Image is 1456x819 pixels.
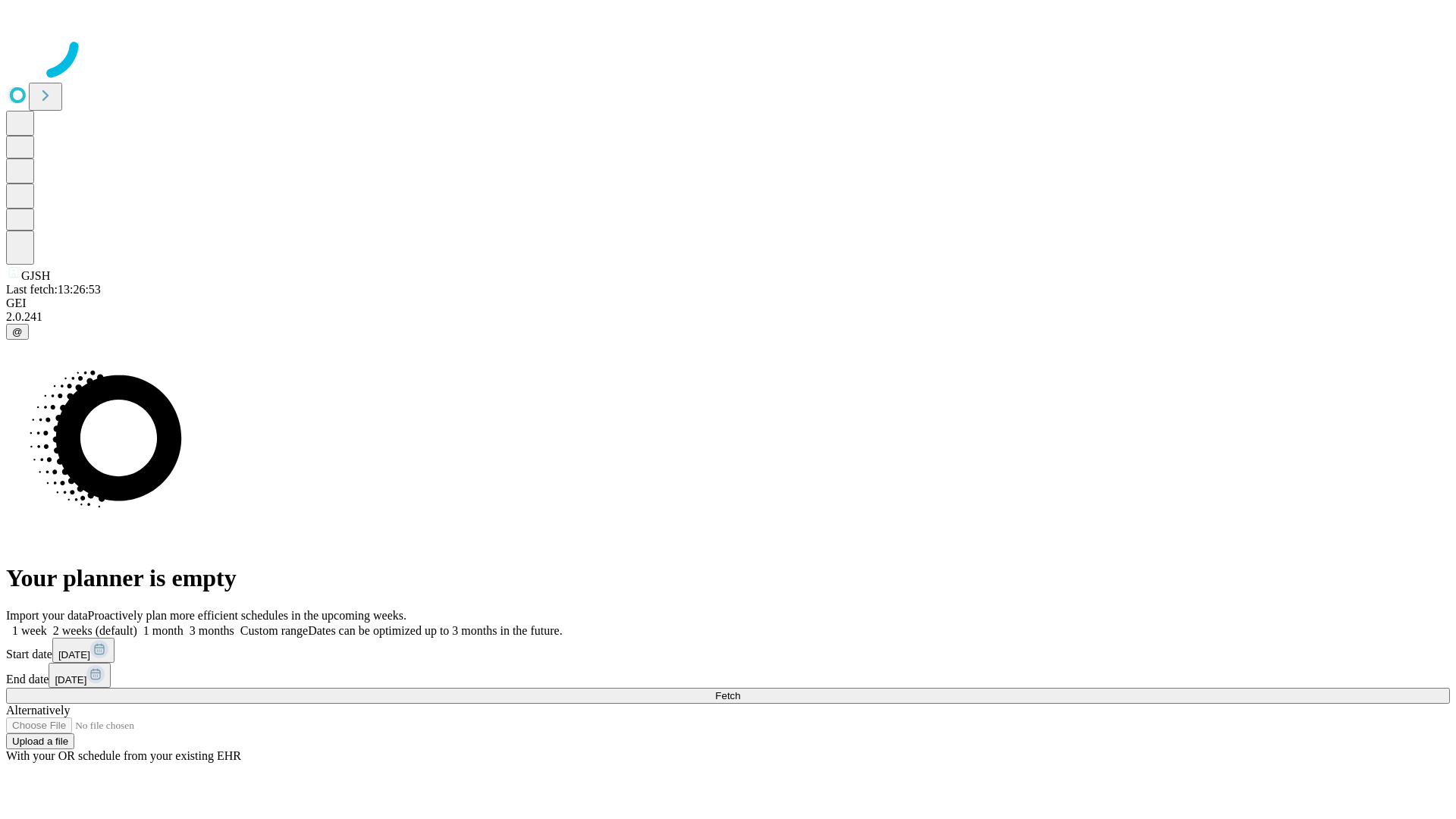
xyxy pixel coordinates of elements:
[6,283,101,296] span: Last fetch: 13:26:53
[190,624,234,637] span: 3 months
[6,704,70,717] span: Alternatively
[6,663,1450,688] div: End date
[6,297,1450,310] div: GEI
[143,624,184,637] span: 1 month
[53,624,137,637] span: 2 weeks (default)
[6,749,241,762] span: With your OR schedule from your existing EHR
[49,663,111,688] button: [DATE]
[6,638,1450,663] div: Start date
[52,638,115,663] button: [DATE]
[58,649,90,661] span: [DATE]
[55,674,86,686] span: [DATE]
[12,624,47,637] span: 1 week
[88,609,406,622] span: Proactively plan more efficient schedules in the upcoming weeks.
[6,733,74,749] button: Upload a file
[6,564,1450,592] h1: Your planner is empty
[308,624,562,637] span: Dates can be optimized up to 3 months in the future.
[6,609,88,622] span: Import your data
[715,690,740,701] span: Fetch
[6,324,29,340] button: @
[12,326,23,337] span: @
[240,624,308,637] span: Custom range
[6,310,1450,324] div: 2.0.241
[6,688,1450,704] button: Fetch
[21,269,50,282] span: GJSH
